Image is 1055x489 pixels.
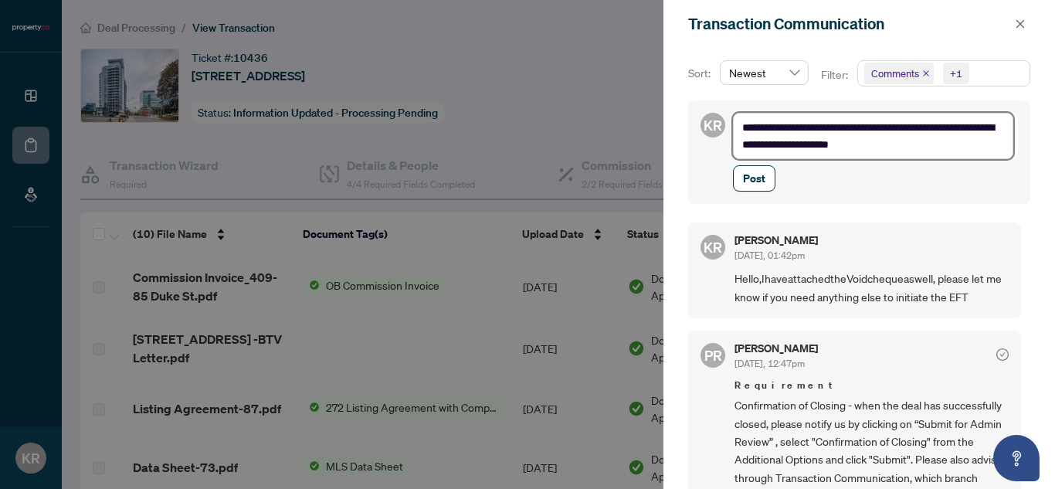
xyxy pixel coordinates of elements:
[821,66,850,83] p: Filter:
[864,63,934,84] span: Comments
[950,66,962,81] div: +1
[996,348,1009,361] span: check-circle
[729,61,799,84] span: Newest
[734,358,805,369] span: [DATE], 12:47pm
[734,250,805,261] span: [DATE], 01:42pm
[733,165,775,192] button: Post
[704,345,722,366] span: PR
[743,166,765,191] span: Post
[734,378,1009,393] span: Requirement
[993,435,1040,481] button: Open asap
[688,12,1010,36] div: Transaction Communication
[922,70,930,77] span: close
[1015,19,1026,29] span: close
[704,114,722,136] span: KR
[734,270,1009,306] span: Hello,IhaveattachedtheVoidchequeaswell, please let me know if you need anything else to initiate ...
[704,236,722,258] span: KR
[871,66,919,81] span: Comments
[688,65,714,82] p: Sort:
[734,235,818,246] h5: [PERSON_NAME]
[734,343,818,354] h5: [PERSON_NAME]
